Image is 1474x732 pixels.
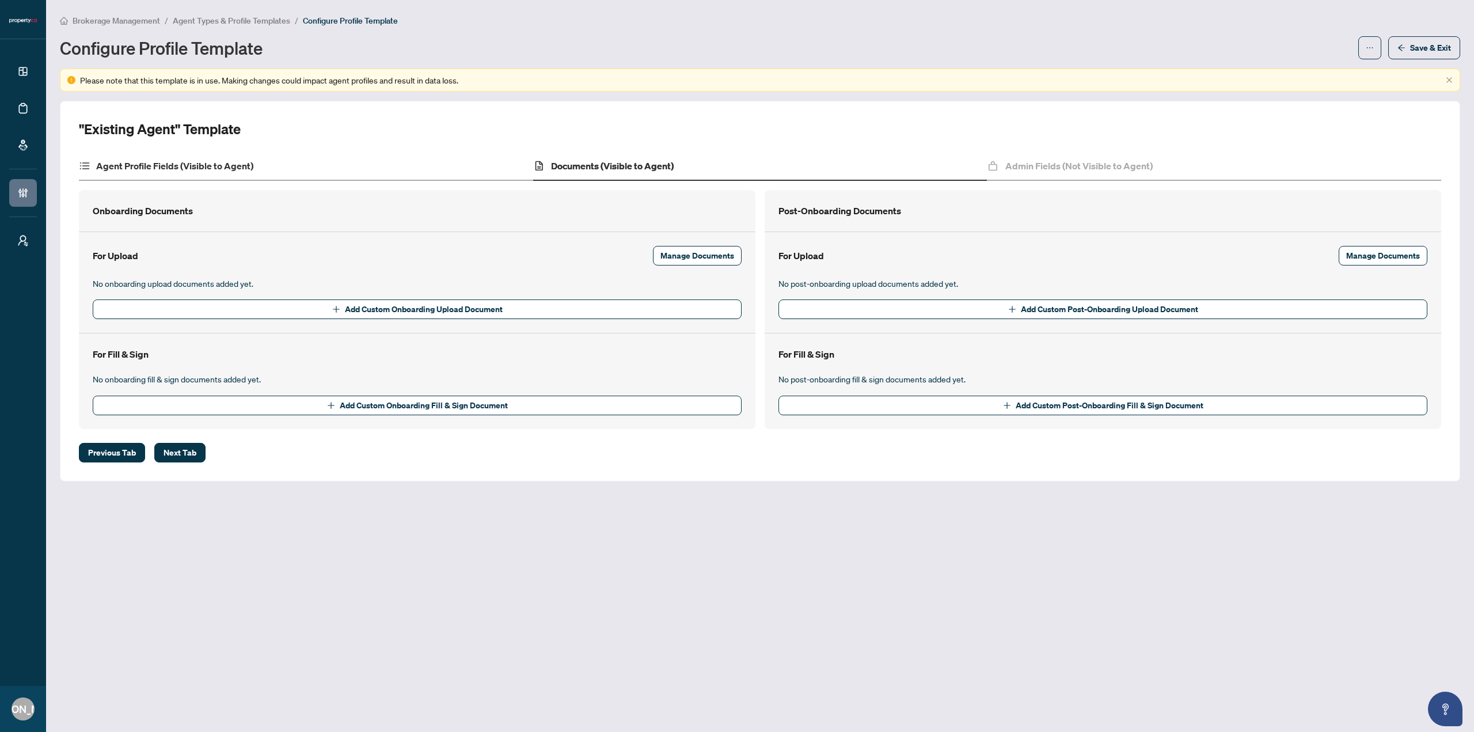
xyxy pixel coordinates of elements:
[93,277,742,290] span: No onboarding upload documents added yet.
[60,39,263,57] h1: Configure Profile Template
[778,373,1427,386] span: No post-onboarding fill & sign documents added yet.
[1016,396,1203,415] span: Add Custom Post-Onboarding Fill & Sign Document
[164,443,196,462] span: Next Tab
[778,299,1427,319] button: Add Custom Post-Onboarding Upload Document
[73,16,160,26] span: Brokerage Management
[778,396,1427,415] button: Add Custom Post-Onboarding Fill & Sign Document
[1446,77,1453,84] span: close
[1021,300,1198,318] span: Add Custom Post-Onboarding Upload Document
[96,159,253,173] h4: Agent Profile Fields (Visible to Agent)
[778,249,824,263] h4: For Upload
[778,204,901,218] h4: Post-Onboarding Documents
[93,299,742,319] button: Add Custom Onboarding Upload Document
[1003,401,1011,409] span: plus
[79,120,241,138] h2: "Existing Agent" Template
[67,76,75,84] span: exclamation-circle
[778,277,1427,290] span: No post-onboarding upload documents added yet.
[1339,246,1427,266] button: Manage Documents
[1410,39,1451,57] span: Save & Exit
[1446,77,1453,84] button: close
[60,17,68,25] span: home
[1366,44,1374,52] span: ellipsis
[17,235,29,246] span: user-switch
[93,373,742,386] span: No onboarding fill & sign documents added yet.
[80,74,1441,86] div: Please note that this template is in use. Making changes could impact agent profiles and result i...
[551,159,674,173] h4: Documents (Visible to Agent)
[1008,305,1016,313] span: plus
[778,347,834,361] h4: For Fill & Sign
[93,204,193,218] h4: Onboarding Documents
[79,443,145,462] button: Previous Tab
[1346,246,1420,265] span: Manage Documents
[165,14,168,27] li: /
[93,249,138,263] h4: For Upload
[327,401,335,409] span: plus
[93,396,742,415] button: Add Custom Onboarding Fill & Sign Document
[295,14,298,27] li: /
[173,16,290,26] span: Agent Types & Profile Templates
[660,246,734,265] span: Manage Documents
[154,443,206,462] button: Next Tab
[1005,159,1153,173] h4: Admin Fields (Not Visible to Agent)
[1428,692,1462,726] button: Open asap
[1388,36,1460,59] button: Save & Exit
[332,305,340,313] span: plus
[345,300,503,318] span: Add Custom Onboarding Upload Document
[340,396,508,415] span: Add Custom Onboarding Fill & Sign Document
[9,17,37,24] img: logo
[93,347,149,361] h4: For Fill & Sign
[653,246,742,266] button: Manage Documents
[88,443,136,462] span: Previous Tab
[303,16,398,26] span: Configure Profile Template
[1397,44,1405,52] span: arrow-left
